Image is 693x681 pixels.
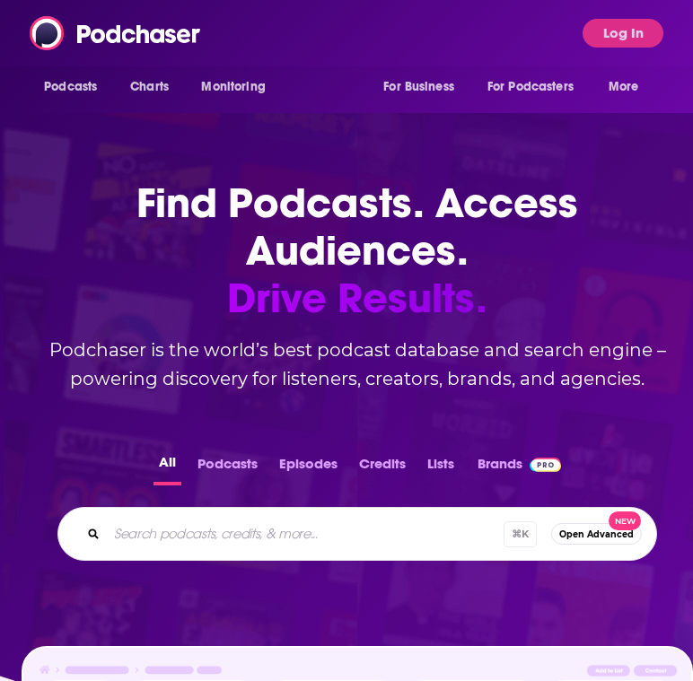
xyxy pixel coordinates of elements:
div: Search podcasts, credits, & more... [57,507,657,561]
span: Drive Results. [29,275,686,322]
span: More [609,74,639,100]
button: Credits [354,450,411,485]
span: Podcasts [44,74,97,100]
a: Charts [118,70,180,104]
button: open menu [31,70,120,104]
button: Log In [583,19,663,48]
img: Podchaser - Follow, Share and Rate Podcasts [30,16,202,50]
span: New [609,511,641,530]
button: Lists [422,450,460,485]
button: Episodes [274,450,343,485]
button: open menu [371,70,477,104]
input: Search podcasts, credits, & more... [107,519,504,548]
h1: Find Podcasts. Access Audiences. [29,179,686,321]
h2: Podchaser is the world’s best podcast database and search engine – powering discovery for listene... [29,336,686,393]
button: open menu [189,70,288,104]
img: Podchaser Pro [530,458,561,472]
span: ⌘ K [504,521,537,547]
button: open menu [596,70,662,104]
button: open menu [476,70,600,104]
img: Podcast Insights Header [38,664,677,680]
span: Open Advanced [559,529,634,539]
span: For Podcasters [487,74,574,100]
span: Monitoring [201,74,265,100]
span: For Business [383,74,454,100]
button: Podcasts [192,450,263,485]
button: All [154,450,181,485]
button: Open AdvancedNew [551,523,642,545]
a: BrandsPodchaser Pro [478,450,561,485]
span: Charts [130,74,169,100]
